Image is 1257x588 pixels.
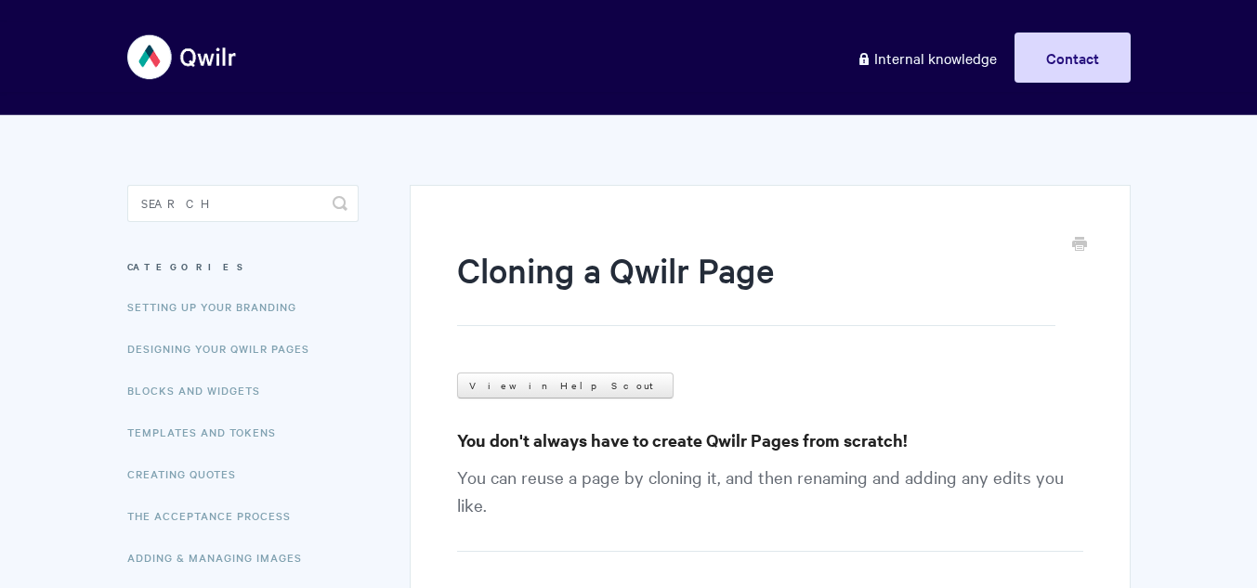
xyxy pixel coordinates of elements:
a: Contact [1015,33,1131,83]
p: You can reuse a page by cloning it, and then renaming and adding any edits you like. [457,463,1082,552]
a: Blocks and Widgets [127,372,274,409]
h1: Cloning a Qwilr Page [457,246,1054,326]
a: Templates and Tokens [127,413,290,451]
a: The Acceptance Process [127,497,305,534]
a: Print this Article [1072,235,1087,255]
a: Internal knowledge [843,33,1011,83]
img: Qwilr Help Center [127,22,238,92]
a: View in Help Scout [457,372,674,399]
a: Adding & Managing Images [127,539,316,576]
input: Search [127,185,359,222]
a: Setting up your Branding [127,288,310,325]
h3: You don't always have to create Qwilr Pages from scratch! [457,427,1082,453]
a: Designing Your Qwilr Pages [127,330,323,367]
h3: Categories [127,250,359,283]
a: Creating Quotes [127,455,250,492]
